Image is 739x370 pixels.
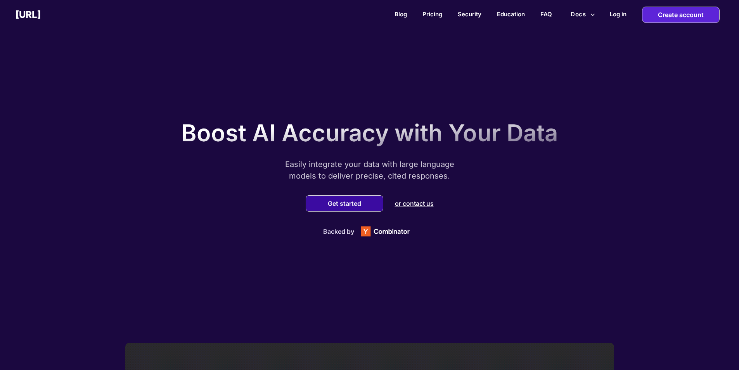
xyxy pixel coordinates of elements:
[323,228,354,235] p: Backed by
[658,7,704,23] p: Create account
[540,10,552,18] a: FAQ
[395,10,407,18] a: Blog
[354,222,416,241] img: Y Combinator logo
[325,200,363,207] button: Get started
[273,158,467,182] p: Easily integrate your data with large language models to deliver precise, cited responses.
[458,10,481,18] a: Security
[181,119,558,147] p: Boost AI Accuracy with Your Data
[568,7,598,22] button: more
[395,200,434,207] p: or contact us
[497,10,525,18] a: Education
[16,9,41,20] h2: [URL]
[422,10,442,18] a: Pricing
[610,10,627,18] h2: Log in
